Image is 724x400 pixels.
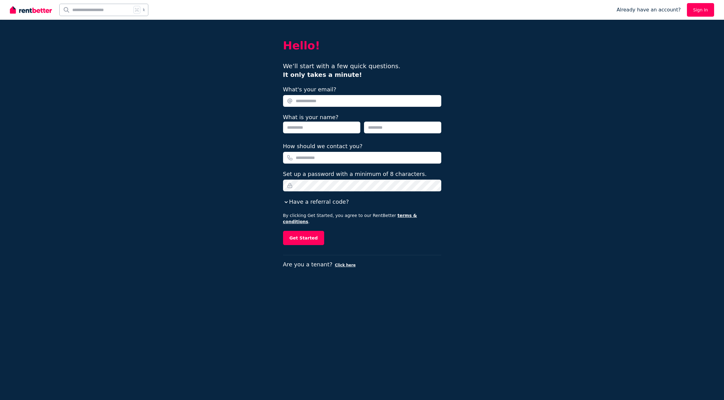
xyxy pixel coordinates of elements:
[283,198,349,206] button: Have a referral code?
[283,62,400,78] span: We’ll start with a few quick questions.
[10,5,52,15] img: RentBetter
[283,170,427,178] label: Set up a password with a minimum of 8 characters.
[283,260,441,269] p: Are you a tenant?
[283,231,324,245] button: Get Started
[283,142,363,151] label: How should we contact you?
[283,212,441,225] p: By clicking Get Started, you agree to our RentBetter .
[335,263,356,268] button: Click here
[283,114,339,120] label: What is your name?
[283,85,337,94] label: What's your email?
[616,6,681,14] span: Already have an account?
[283,40,441,52] h2: Hello!
[687,3,714,17] a: Sign In
[283,71,362,78] b: It only takes a minute!
[143,7,145,12] span: k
